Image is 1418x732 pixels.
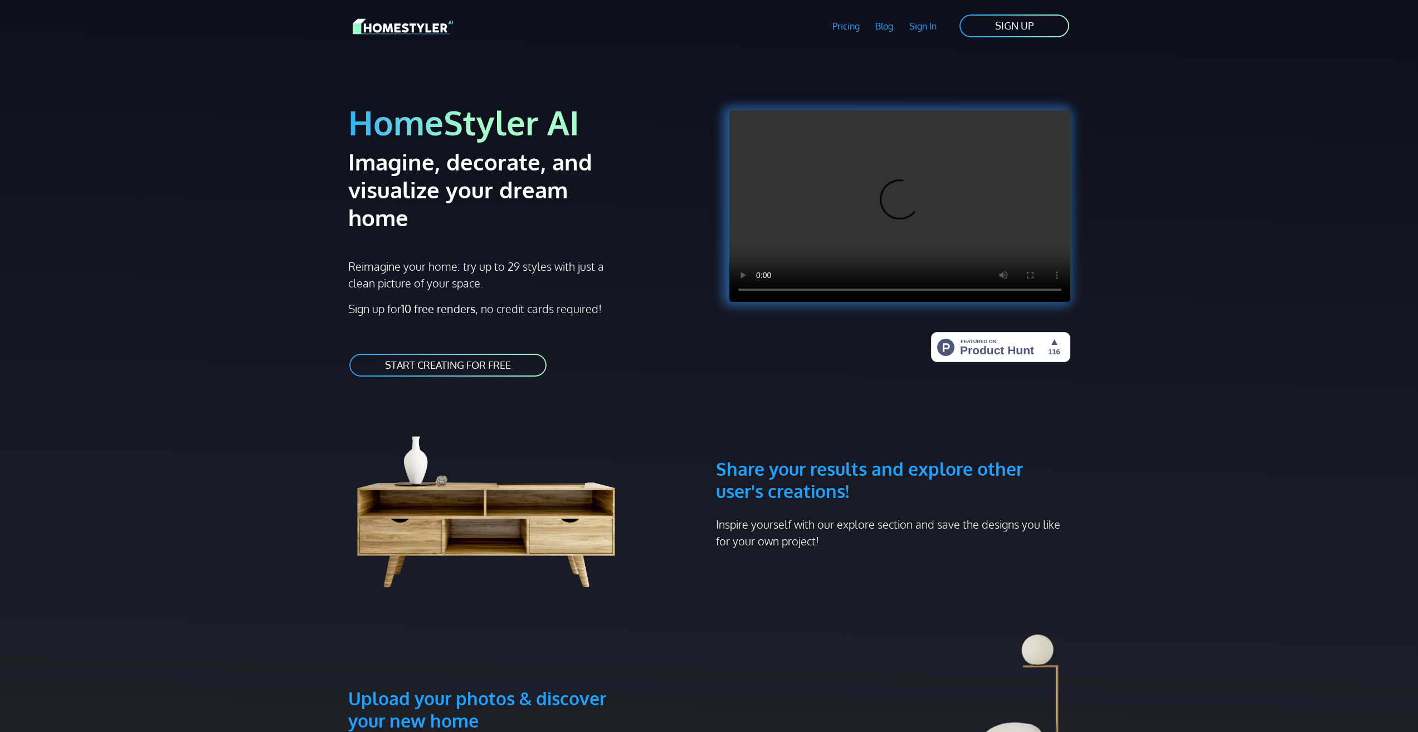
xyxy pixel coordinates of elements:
img: HomeStyler AI - Interior Design Made Easy: One Click to Your Dream Home | Product Hunt [931,332,1070,362]
h2: Imagine, decorate, and visualize your dream home [348,148,632,231]
p: Inspire yourself with our explore section and save the designs you like for your own project! [716,516,1070,549]
a: SIGN UP [958,13,1070,38]
h3: Upload your photos & discover your new home [348,634,641,732]
h1: HomeStyler AI [348,101,703,143]
a: Sign In [902,13,945,39]
a: START CREATING FOR FREE [348,353,548,378]
p: Reimagine your home: try up to 29 styles with just a clean picture of your space. [348,258,614,291]
img: living room cabinet [348,404,641,594]
p: Sign up for , no credit cards required! [348,300,703,317]
h3: Share your results and explore other user's creations! [716,404,1070,502]
strong: 10 free renders [401,301,475,316]
a: Blog [868,13,902,39]
img: HomeStyler AI logo [353,17,453,36]
a: Pricing [824,13,868,39]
